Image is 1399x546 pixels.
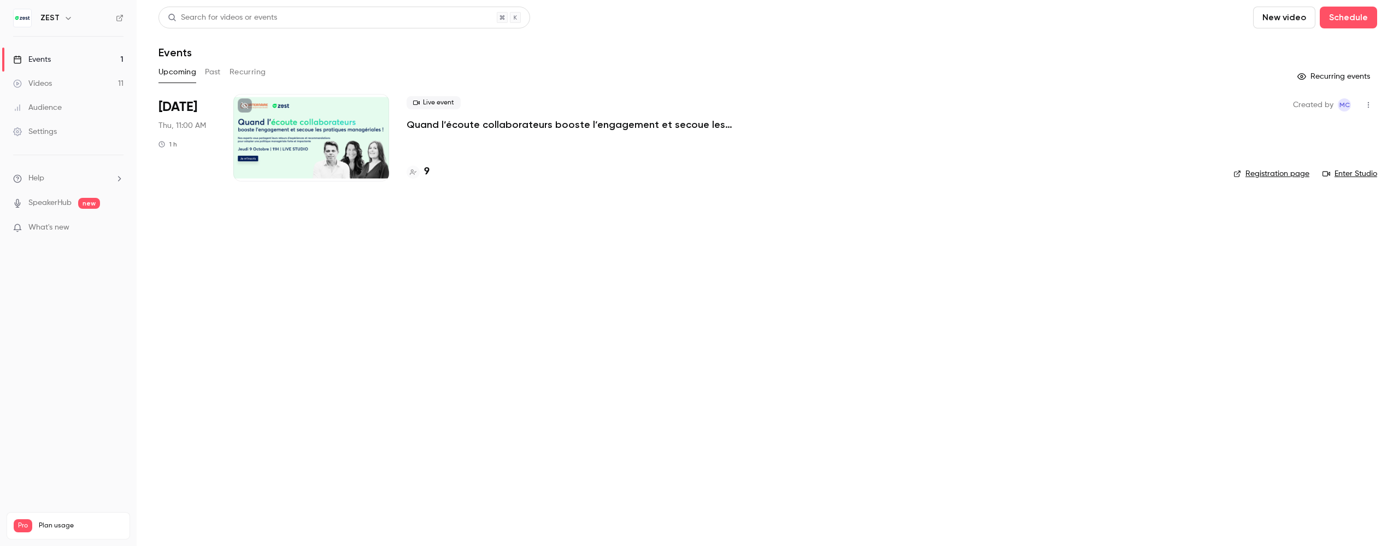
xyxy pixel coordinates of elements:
a: Quand l’écoute collaborateurs booste l’engagement et secoue les pratiques managériales ! [407,118,734,131]
span: MC [1339,98,1350,111]
div: 1 h [158,140,177,149]
button: Recurring [230,63,266,81]
button: Schedule [1320,7,1377,28]
button: Past [205,63,221,81]
span: Created by [1293,98,1333,111]
span: Plan usage [39,521,123,530]
h6: ZEST [40,13,60,24]
span: Live event [407,96,461,109]
div: Audience [13,102,62,113]
span: Marie Cannaferina [1338,98,1351,111]
span: Thu, 11:00 AM [158,120,206,131]
div: Events [13,54,51,65]
button: New video [1253,7,1315,28]
span: [DATE] [158,98,197,116]
span: Pro [14,519,32,532]
span: Help [28,173,44,184]
h4: 9 [424,165,430,179]
a: SpeakerHub [28,197,72,209]
a: 9 [407,165,430,179]
a: Registration page [1233,168,1309,179]
li: help-dropdown-opener [13,173,124,184]
span: new [78,198,100,209]
div: Videos [13,78,52,89]
div: Settings [13,126,57,137]
div: Search for videos or events [168,12,277,24]
div: Oct 9 Thu, 11:00 AM (Europe/Paris) [158,94,216,181]
img: ZEST [14,9,31,27]
a: Enter Studio [1322,168,1377,179]
iframe: Noticeable Trigger [110,223,124,233]
span: What's new [28,222,69,233]
button: Recurring events [1292,68,1377,85]
button: Upcoming [158,63,196,81]
h1: Events [158,46,192,59]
